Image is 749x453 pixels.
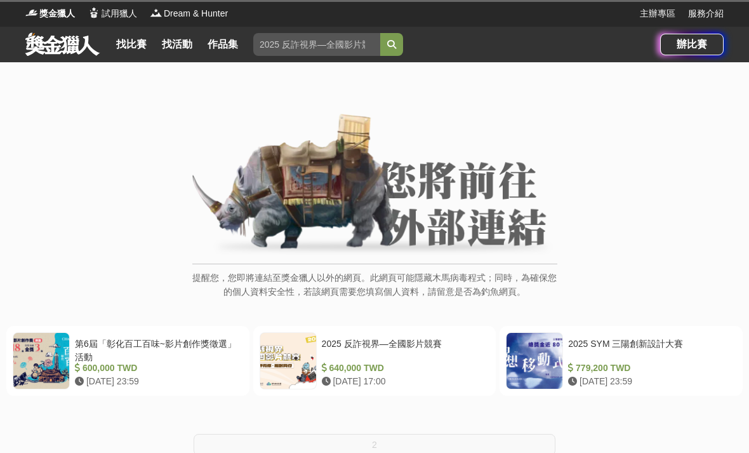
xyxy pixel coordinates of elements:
[202,36,243,53] a: 作品集
[192,271,557,312] p: 提醒您，您即將連結至獎金獵人以外的網頁。此網頁可能隱藏木馬病毒程式；同時，為確保您的個人資料安全性，若該網頁需要您填寫個人資料，請留意是否為釣魚網頁。
[192,114,557,257] img: External Link Banner
[322,337,485,362] div: 2025 反詐視界—全國影片競賽
[253,33,380,56] input: 2025 反詐視界—全國影片競賽
[253,326,496,396] a: 2025 反詐視界—全國影片競賽 640,000 TWD [DATE] 17:00
[150,6,162,19] img: Logo
[640,7,675,20] a: 主辦專區
[568,375,731,388] div: [DATE] 23:59
[6,326,249,396] a: 第6屆「彰化百工百味~影片創作獎徵選」活動 600,000 TWD [DATE] 23:59
[75,375,238,388] div: [DATE] 23:59
[88,6,100,19] img: Logo
[322,375,485,388] div: [DATE] 17:00
[688,7,724,20] a: 服務介紹
[111,36,152,53] a: 找比賽
[75,362,238,375] div: 600,000 TWD
[568,337,731,362] div: 2025 SYM 三陽創新設計大賽
[322,362,485,375] div: 640,000 TWD
[102,7,137,20] span: 試用獵人
[500,326,743,396] a: 2025 SYM 三陽創新設計大賽 779,200 TWD [DATE] 23:59
[25,7,75,20] a: Logo獎金獵人
[164,7,228,20] span: Dream & Hunter
[157,36,197,53] a: 找活動
[568,362,731,375] div: 779,200 TWD
[660,34,724,55] a: 辦比賽
[25,6,38,19] img: Logo
[75,337,238,362] div: 第6屆「彰化百工百味~影片創作獎徵選」活動
[150,7,228,20] a: LogoDream & Hunter
[39,7,75,20] span: 獎金獵人
[88,7,137,20] a: Logo試用獵人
